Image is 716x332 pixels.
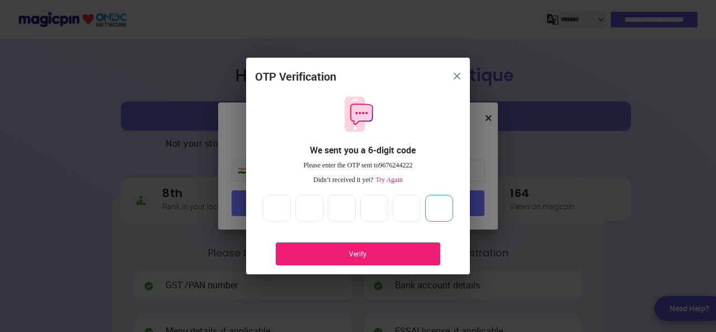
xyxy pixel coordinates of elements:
div: We sent you a 6-digit code [264,144,461,157]
div: Please enter the OTP sent to 9676244222 [255,161,461,170]
button: close [447,66,467,86]
span: Try Again [373,176,403,184]
div: Didn’t received it yet? [255,175,461,185]
img: otpMessageIcon.11fa9bf9.svg [339,95,377,133]
div: OTP Verification [255,69,336,85]
img: 8zTxi7IzMsfkYqyYgBgfvSHvmzQA9juT1O3mhMgBDT8p5s20zMZ2JbefE1IEBlkXHwa7wAFxGwdILBLhkAAAAASUVORK5CYII= [454,73,460,80]
div: Verify [293,249,423,259]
